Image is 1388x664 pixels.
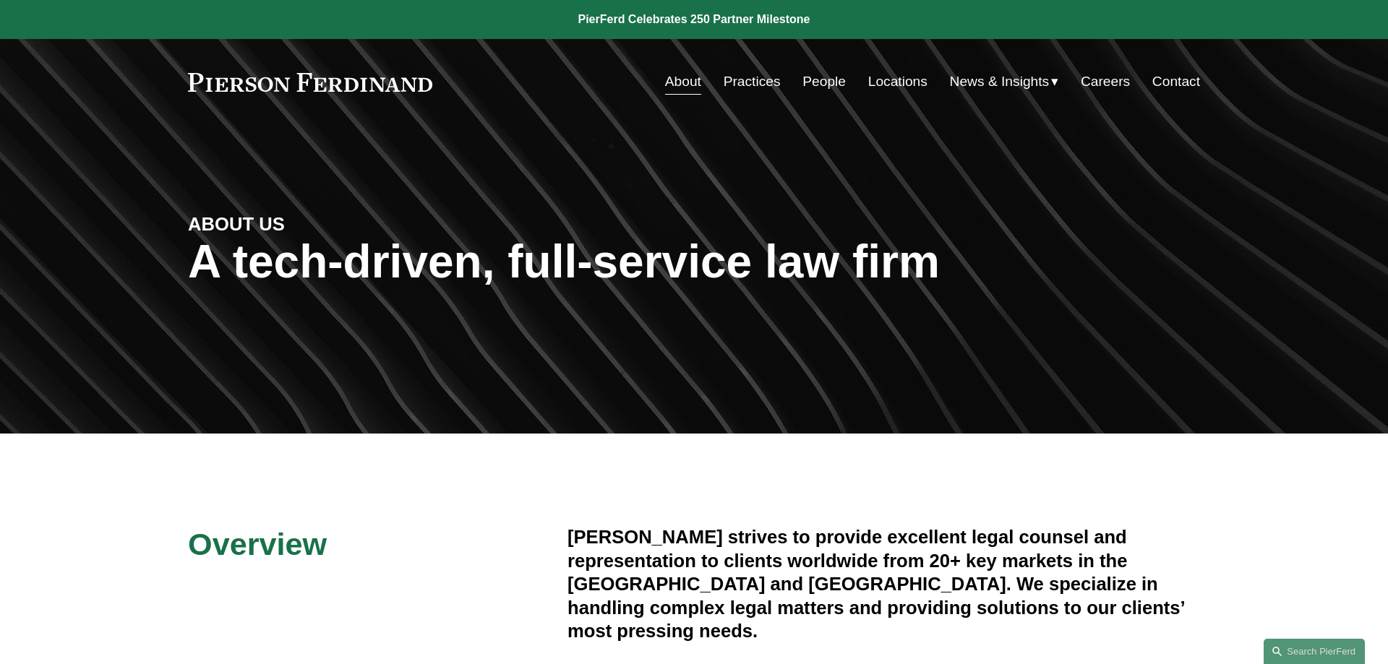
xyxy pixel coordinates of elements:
[868,68,928,95] a: Locations
[567,525,1200,642] h4: [PERSON_NAME] strives to provide excellent legal counsel and representation to clients worldwide ...
[950,69,1050,95] span: News & Insights
[1081,68,1130,95] a: Careers
[188,214,285,234] strong: ABOUT US
[724,68,781,95] a: Practices
[950,68,1059,95] a: folder dropdown
[188,527,327,561] span: Overview
[188,236,1200,288] h1: A tech-driven, full-service law firm
[802,68,846,95] a: People
[1264,639,1365,664] a: Search this site
[1152,68,1200,95] a: Contact
[665,68,701,95] a: About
